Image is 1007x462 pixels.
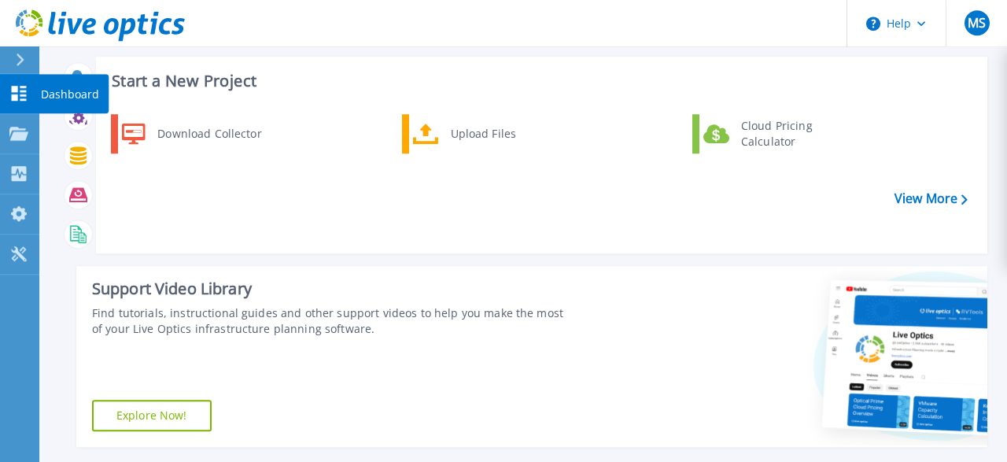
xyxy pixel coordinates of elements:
a: Download Collector [111,114,272,153]
div: Find tutorials, instructional guides and other support videos to help you make the most of your L... [92,305,566,337]
div: Support Video Library [92,279,566,299]
div: Download Collector [149,118,268,150]
div: Cloud Pricing Calculator [733,118,850,150]
a: View More [894,191,968,206]
h3: Start a New Project [112,72,967,90]
a: Explore Now! [92,400,212,431]
div: Upload Files [443,118,559,150]
a: Cloud Pricing Calculator [692,114,854,153]
p: Dashboard [41,74,99,115]
a: Upload Files [402,114,563,153]
span: MS [968,17,986,29]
